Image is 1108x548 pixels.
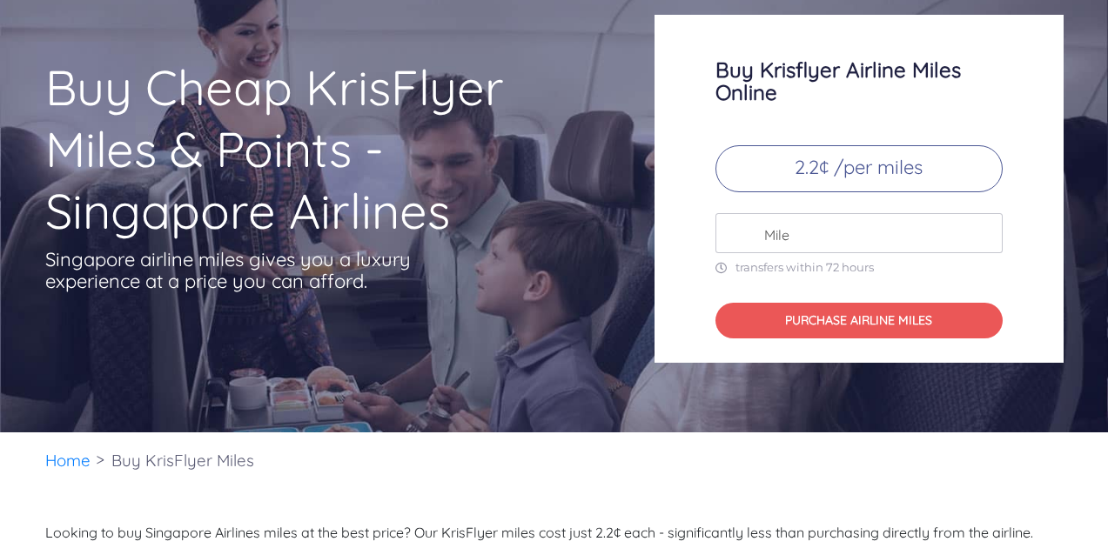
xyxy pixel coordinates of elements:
span: Mile [755,224,789,245]
p: Singapore airline miles gives you a luxury experience at a price you can afford. [45,249,437,292]
h1: Buy Cheap KrisFlyer Miles & Points - Singapore Airlines [45,57,587,242]
a: Home [45,450,91,471]
li: Buy KrisFlyer Miles [103,432,263,489]
p: transfers within 72 hours [715,260,1003,275]
button: PURCHASE AIRLINE MILES [715,303,1003,338]
p: 2.2¢ /per miles [715,145,1003,192]
h3: Buy Krisflyer Airline Miles Online [715,58,1003,104]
